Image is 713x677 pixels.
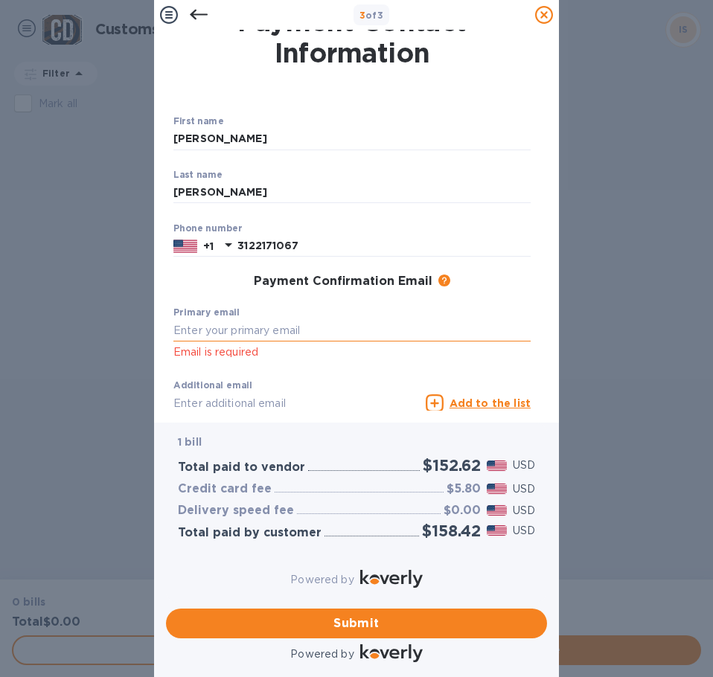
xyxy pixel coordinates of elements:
img: USD [487,505,507,516]
h2: $152.62 [423,456,481,475]
img: USD [487,484,507,494]
p: Powered by [290,572,354,588]
h2: $158.42 [422,522,481,540]
h3: Total paid to vendor [178,461,305,475]
p: USD [513,523,535,539]
p: Powered by [290,646,354,662]
label: First name [173,118,223,126]
h3: Total paid by customer [178,526,322,540]
input: Enter your last name [173,182,531,204]
button: Submit [166,609,547,638]
u: Add to the list [450,397,531,409]
label: Phone number [173,224,242,233]
img: USD [487,525,507,536]
img: Logo [360,644,423,662]
p: USD [513,458,535,473]
p: +1 [203,239,214,254]
p: USD [513,481,535,497]
span: 3 [359,10,365,21]
input: Enter your primary email [173,319,531,341]
h3: Credit card fee [178,482,272,496]
h1: Payment Contact Information [173,6,531,68]
p: USD [513,503,535,519]
h3: Payment Confirmation Email [254,275,432,289]
h3: $5.80 [447,482,481,496]
input: Enter your phone number [237,235,531,257]
img: USD [487,461,507,471]
b: of 3 [359,10,384,21]
input: Enter your first name [173,128,531,150]
img: US [173,238,197,254]
label: Primary email [173,309,240,318]
input: Enter additional email [173,392,420,414]
img: Logo [360,570,423,588]
label: Additional email [173,382,252,391]
label: Last name [173,170,223,179]
span: Submit [178,615,535,632]
b: 1 bill [178,436,202,448]
h3: $0.00 [444,504,481,518]
h3: Delivery speed fee [178,504,294,518]
p: Email is required [173,344,531,361]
